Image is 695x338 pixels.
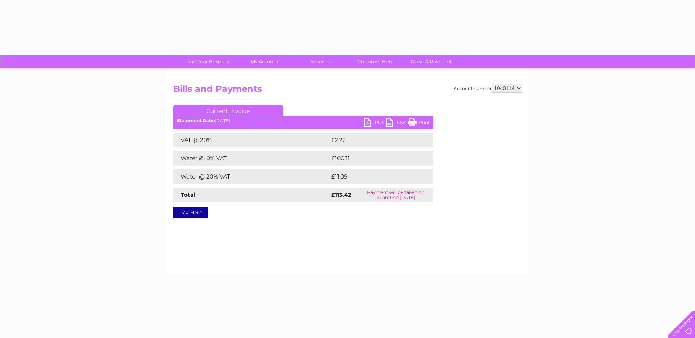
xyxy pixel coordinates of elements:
[331,191,351,198] strong: £113.42
[345,55,406,68] a: Customer Help
[408,118,430,129] a: Print
[173,151,329,166] td: Water @ 0% VAT
[173,133,329,147] td: VAT @ 20%
[173,118,433,123] div: [DATE]
[173,84,522,98] h2: Bills and Payments
[290,55,350,68] a: Services
[329,151,419,166] td: £100.11
[173,105,283,116] a: Current Invoice
[234,55,295,68] a: My Account
[454,84,522,93] div: Account number
[173,207,208,218] a: Pay Here
[181,191,196,198] strong: Total
[173,169,329,184] td: Water @ 20% VAT
[329,133,416,147] td: £2.22
[177,118,215,123] b: Statement Date:
[386,118,408,129] a: CSV
[358,188,433,202] td: Payment will be taken on or around [DATE]
[178,55,239,68] a: My Clear Business
[329,169,417,184] td: £11.09
[401,55,462,68] a: Make A Payment
[364,118,386,129] a: PDF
